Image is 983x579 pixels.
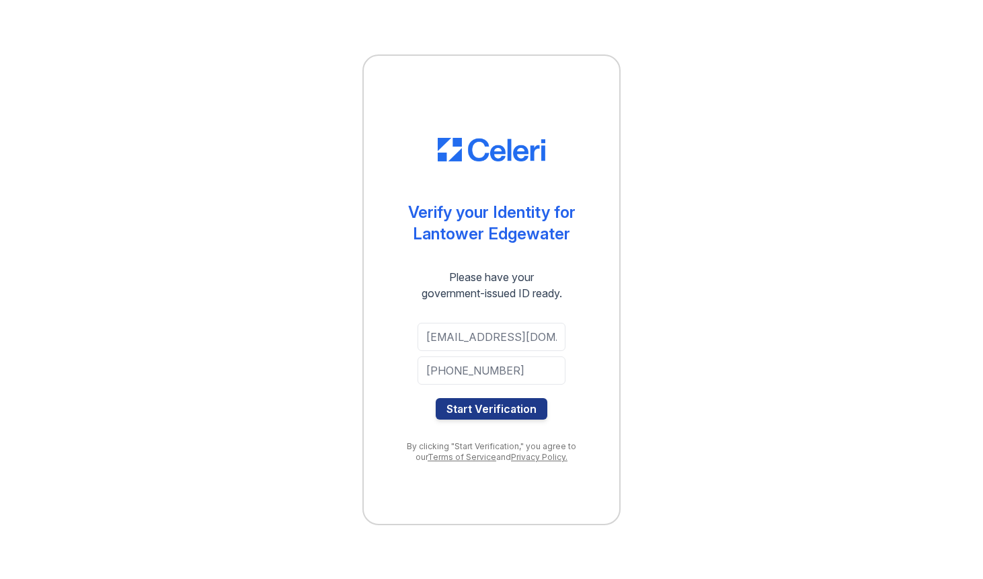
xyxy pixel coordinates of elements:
a: Privacy Policy. [511,452,567,462]
input: Phone [418,356,565,385]
div: Verify your Identity for Lantower Edgewater [408,202,576,245]
a: Terms of Service [428,452,496,462]
div: By clicking "Start Verification," you agree to our and [391,441,592,463]
button: Start Verification [436,398,547,420]
input: Email [418,323,565,351]
img: CE_Logo_Blue-a8612792a0a2168367f1c8372b55b34899dd931a85d93a1a3d3e32e68fde9ad4.png [438,138,545,162]
div: Please have your government-issued ID ready. [397,269,586,301]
